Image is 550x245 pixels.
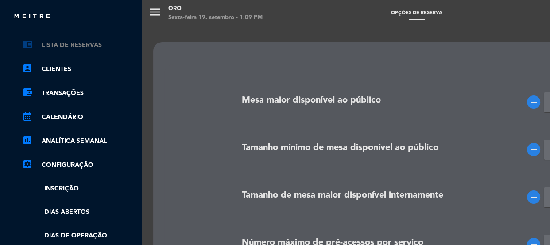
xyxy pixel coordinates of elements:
a: account_balance_walletTransações [22,88,137,99]
a: account_boxClientes [22,64,137,75]
a: assessmentANALÍTICA SEMANAL [22,136,137,146]
a: Dias abertos [22,207,137,217]
i: assessment [22,135,33,146]
a: chrome_reader_modeLista de Reservas [22,40,137,51]
a: calendar_monthCalendário [22,112,137,122]
a: Configuração [22,160,137,170]
a: Inscrição [22,184,137,194]
i: chrome_reader_mode [22,39,33,50]
img: MEITRE [13,13,51,20]
i: account_balance_wallet [22,87,33,98]
a: Dias de Operação [22,231,137,241]
i: calendar_month [22,111,33,122]
i: settings_applications [22,159,33,170]
i: account_box [22,63,33,74]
